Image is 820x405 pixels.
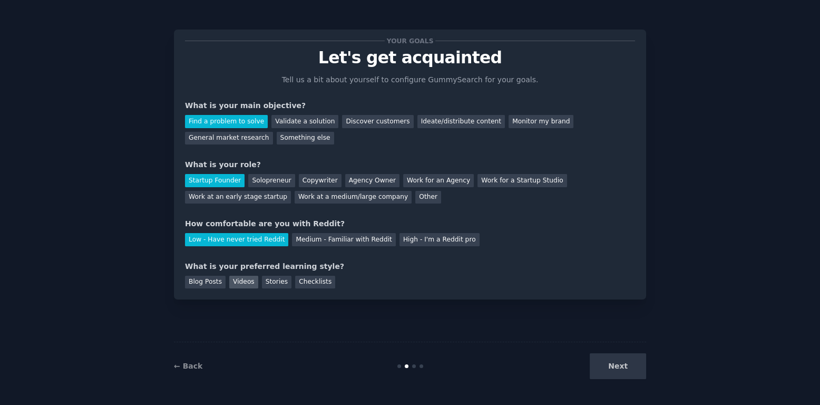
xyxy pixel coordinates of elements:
[185,276,226,289] div: Blog Posts
[185,49,635,67] p: Let's get acquainted
[295,276,335,289] div: Checklists
[417,115,505,128] div: Ideate/distribute content
[403,174,474,187] div: Work for an Agency
[185,191,291,204] div: Work at an early stage startup
[185,174,245,187] div: Startup Founder
[185,218,635,229] div: How comfortable are you with Reddit?
[342,115,413,128] div: Discover customers
[185,100,635,111] div: What is your main objective?
[399,233,480,246] div: High - I'm a Reddit pro
[174,362,202,370] a: ← Back
[277,74,543,85] p: Tell us a bit about yourself to configure GummySearch for your goals.
[295,191,412,204] div: Work at a medium/large company
[292,233,395,246] div: Medium - Familiar with Reddit
[385,35,435,46] span: Your goals
[299,174,341,187] div: Copywriter
[229,276,258,289] div: Videos
[271,115,338,128] div: Validate a solution
[415,191,441,204] div: Other
[185,261,635,272] div: What is your preferred learning style?
[185,159,635,170] div: What is your role?
[345,174,399,187] div: Agency Owner
[185,233,288,246] div: Low - Have never tried Reddit
[248,174,295,187] div: Solopreneur
[477,174,567,187] div: Work for a Startup Studio
[509,115,573,128] div: Monitor my brand
[185,132,273,145] div: General market research
[185,115,268,128] div: Find a problem to solve
[262,276,291,289] div: Stories
[277,132,334,145] div: Something else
